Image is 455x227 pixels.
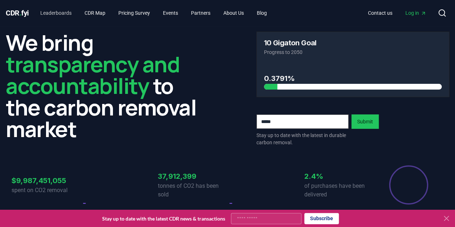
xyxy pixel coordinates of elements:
[388,165,429,205] div: Percentage of sales delivered
[157,6,184,19] a: Events
[304,182,374,199] p: of purchases have been delivered
[6,32,199,140] h2: We bring to the carbon removal market
[264,49,442,56] p: Progress to 2050
[351,114,379,129] button: Submit
[400,6,432,19] a: Log in
[6,8,29,18] a: CDR.fyi
[185,6,216,19] a: Partners
[405,9,426,17] span: Log in
[256,132,349,146] p: Stay up to date with the latest in durable carbon removal.
[264,39,317,46] h3: 10 Gigaton Goal
[12,186,81,195] p: spent on CO2 removal
[113,6,156,19] a: Pricing Survey
[158,171,228,182] h3: 37,912,399
[6,9,29,17] span: CDR fyi
[362,6,432,19] nav: Main
[158,182,228,199] p: tonnes of CO2 has been sold
[264,73,442,84] h3: 0.3791%
[79,6,111,19] a: CDR Map
[6,49,179,100] span: transparency and accountability
[304,171,374,182] h3: 2.4%
[251,6,273,19] a: Blog
[35,6,273,19] nav: Main
[35,6,77,19] a: Leaderboards
[12,175,81,186] h3: $9,987,451,055
[218,6,250,19] a: About Us
[362,6,398,19] a: Contact us
[19,9,22,17] span: .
